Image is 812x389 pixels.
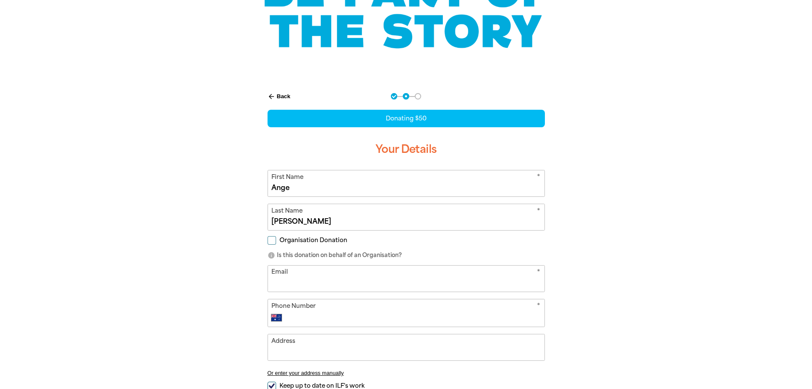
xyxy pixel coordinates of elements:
[279,236,347,244] span: Organisation Donation
[268,370,545,376] button: Or enter your address manually
[391,93,397,99] button: Navigate to step 1 of 3 to enter your donation amount
[268,93,275,100] i: arrow_back
[268,252,275,259] i: info
[268,251,545,260] p: Is this donation on behalf of an Organisation?
[537,301,540,312] i: Required
[415,93,421,99] button: Navigate to step 3 of 3 to enter your payment details
[268,236,276,245] input: Organisation Donation
[264,89,294,104] button: Back
[268,136,545,163] h3: Your Details
[268,110,545,127] div: Donating $50
[403,93,409,99] button: Navigate to step 2 of 3 to enter your details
